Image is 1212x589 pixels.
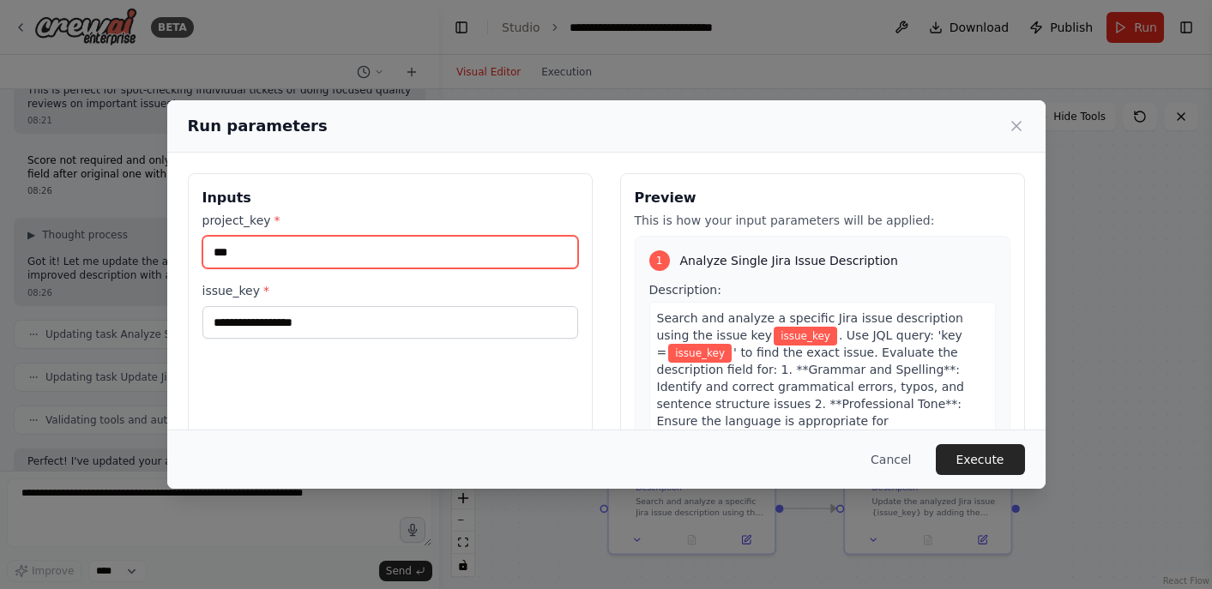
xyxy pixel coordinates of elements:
span: Variable: issue_key [774,327,837,346]
div: 1 [649,250,670,271]
label: project_key [202,212,578,229]
span: Search and analyze a specific Jira issue description using the issue key [657,311,963,342]
button: Cancel [857,444,925,475]
h3: Preview [635,188,1010,208]
span: Analyze Single Jira Issue Description [680,252,898,269]
span: . Use JQL query: 'key = [657,328,962,359]
span: Variable: issue_key [668,344,732,363]
label: issue_key [202,282,578,299]
p: This is how your input parameters will be applied: [635,212,1010,229]
button: Execute [936,444,1025,475]
h2: Run parameters [188,114,328,138]
h3: Inputs [202,188,578,208]
span: ' to find the exact issue. Evaluate the description field for: 1. **Grammar and Spelling**: Ident... [657,346,983,548]
span: Description: [649,283,721,297]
